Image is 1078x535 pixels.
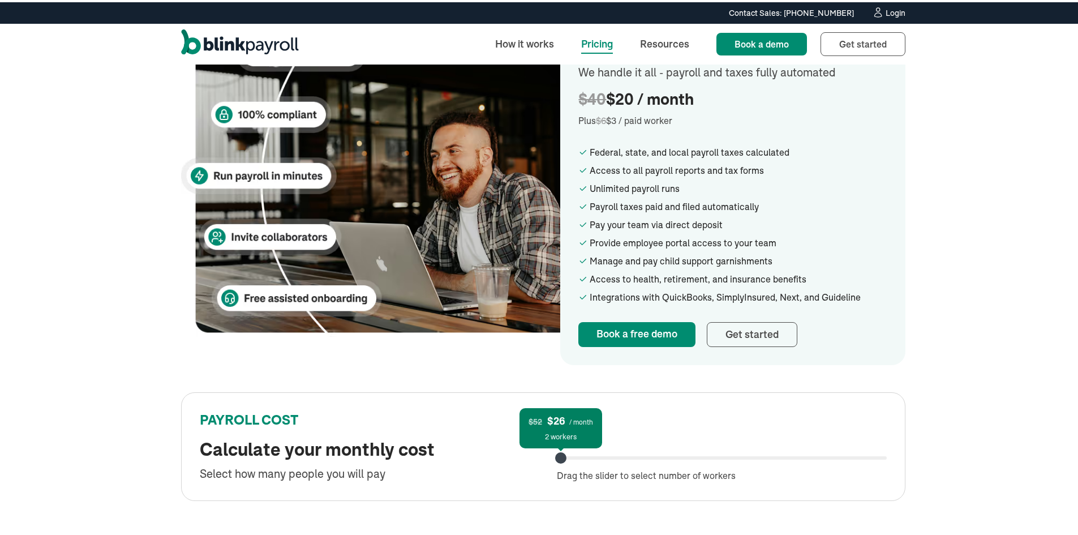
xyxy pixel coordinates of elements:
[872,5,905,17] a: Login
[821,30,905,54] a: Get started
[200,463,530,480] div: Select how many people you will pay
[590,161,887,175] div: Access to all payroll reports and tax forms
[590,143,887,157] div: Federal, state, and local payroll taxes calculated
[729,5,854,17] div: Contact Sales: [PHONE_NUMBER]
[200,409,530,428] div: PAYROLL COST
[590,252,887,266] div: Manage and pay child support garnishments
[716,31,807,53] a: Book a demo
[572,29,622,54] a: Pricing
[181,27,299,57] a: home
[569,416,593,424] span: / month
[590,179,887,193] div: Unlimited payroll runs
[735,36,789,48] span: Book a demo
[200,437,530,459] h2: Calculate your monthly cost
[545,429,577,440] div: 2 workers
[578,62,887,79] div: We handle it all - payroll and taxes fully automated
[590,216,887,229] div: Pay your team via direct deposit
[578,88,606,106] span: $40
[590,234,887,247] div: Provide employee portal access to your team
[557,466,887,480] div: Drag the slider to select number of workers
[529,414,542,425] span: $52
[578,320,695,345] a: Book a free demo
[590,198,887,211] div: Payroll taxes paid and filed automatically
[707,320,797,345] a: Get started
[631,29,698,54] a: Resources
[596,113,606,124] span: $6
[578,88,887,107] div: $20 / month
[590,270,887,284] div: Access to health, retirement, and insurance benefits
[839,36,887,48] span: Get started
[578,112,887,125] div: Plus $3 / paid worker
[590,288,887,302] div: Integrations with QuickBooks, SimplyInsured, Next, and Guideline
[547,413,565,425] span: $26
[886,7,905,15] div: Login
[486,29,563,54] a: How it works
